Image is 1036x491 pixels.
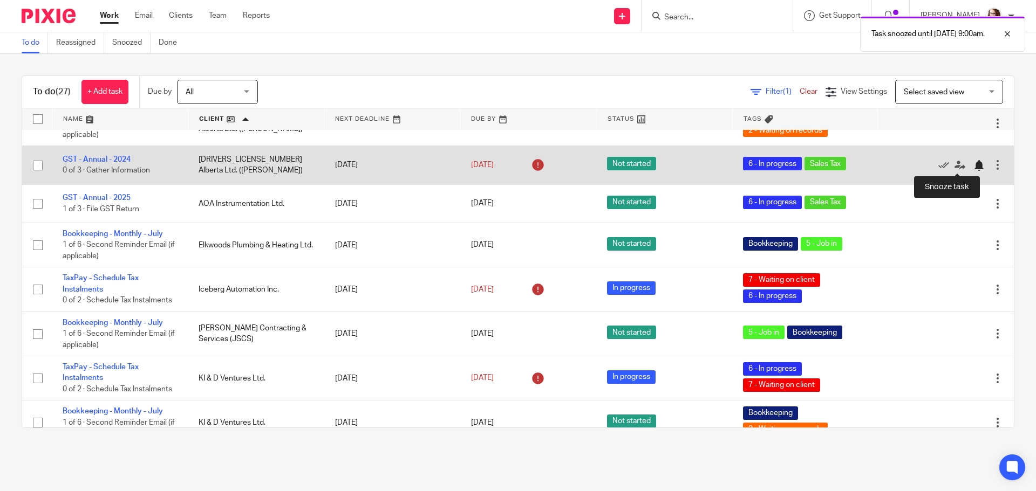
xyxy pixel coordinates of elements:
span: 0 of 3 · Gather Information [63,167,150,174]
span: Tags [744,116,762,122]
span: 6 - In progress [743,362,802,376]
td: [DATE] [324,223,460,267]
span: Bookkeeping [743,237,798,251]
a: Team [209,10,227,21]
span: 5 - Job in [743,326,785,339]
span: [DATE] [471,241,494,249]
td: Elkwoods Plumbing & Heating Ltd. [188,223,324,267]
a: TaxPay - Schedule Tax Instalments [63,274,139,293]
span: View Settings [841,88,887,95]
a: Mark as done [938,160,955,170]
span: 6 - In progress [743,196,802,209]
span: 6 - In progress [743,157,802,170]
span: Not started [607,414,656,428]
span: [DATE] [471,375,494,382]
td: KI & D Ventures Ltd. [188,400,324,445]
a: Work [100,10,119,21]
span: 7 - Waiting on client [743,378,820,392]
a: Done [159,32,185,53]
span: [DATE] [471,419,494,426]
span: 0 of 2 · Schedule Tax Instalments [63,385,172,393]
span: 1 of 6 · Second Reminder Email (if applicable) [63,330,175,349]
a: Clients [169,10,193,21]
span: [DATE] [471,161,494,169]
span: 5 - Job in [801,237,842,251]
a: GST - Annual - 2024 [63,156,131,163]
span: (1) [783,88,792,95]
a: Snoozed [112,32,151,53]
span: Bookkeeping [743,406,798,420]
td: [DATE] [324,312,460,356]
span: [DATE] [471,330,494,337]
a: + Add task [81,80,128,104]
td: [DATE] [324,356,460,400]
span: In progress [607,281,656,295]
p: Task snoozed until [DATE] 9:00am. [871,29,985,39]
span: [DATE] [471,200,494,208]
td: [DATE] [324,400,460,445]
a: Bookkeeping - Monthly - July [63,407,163,415]
a: Bookkeeping - Monthly - July [63,319,163,327]
a: GST - Annual - 2025 [63,194,131,202]
span: Not started [607,196,656,209]
td: [DATE] [324,184,460,223]
span: 1 of 3 · File GST Return [63,205,139,213]
span: 2 - Waiting on records [743,123,828,137]
td: Iceberg Automation Inc. [188,267,324,312]
span: 0 of 2 · Schedule Tax Instalments [63,296,172,304]
a: Bookkeeping - Monthly - July [63,230,163,238]
span: Sales Tax [805,157,846,170]
td: [DRIVERS_LICENSE_NUMBER] Alberta Ltd. ([PERSON_NAME]) [188,146,324,184]
a: Reassigned [56,32,104,53]
a: To do [22,32,48,53]
h1: To do [33,86,71,98]
span: Bookkeeping [787,326,842,339]
a: Email [135,10,153,21]
span: (27) [56,87,71,96]
td: [PERSON_NAME] Contracting & Services (JSCS) [188,312,324,356]
span: Not started [607,157,656,170]
span: 1 of 6 · Second Reminder Email (if applicable) [63,419,175,438]
span: [DATE] [471,286,494,293]
span: 2 - Waiting on records [743,423,828,436]
span: Select saved view [904,88,964,96]
a: Clear [800,88,817,95]
span: Sales Tax [805,196,846,209]
p: Due by [148,86,172,97]
td: KI & D Ventures Ltd. [188,356,324,400]
span: 7 - Waiting on client [743,273,820,287]
span: 6 - In progress [743,289,802,303]
span: Filter [766,88,800,95]
span: Not started [607,326,656,339]
td: [DATE] [324,146,460,184]
td: AOA Instrumentation Ltd. [188,184,324,223]
span: All [186,88,194,96]
span: 1 of 6 · Second Reminder Email (if applicable) [63,120,175,139]
span: 1 of 6 · Second Reminder Email (if applicable) [63,241,175,260]
img: Kelsey%20Website-compressed%20Resized.jpg [985,8,1003,25]
td: [DATE] [324,267,460,312]
span: In progress [607,370,656,384]
span: Not started [607,237,656,251]
a: Reports [243,10,270,21]
img: Pixie [22,9,76,23]
a: TaxPay - Schedule Tax Instalments [63,363,139,382]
